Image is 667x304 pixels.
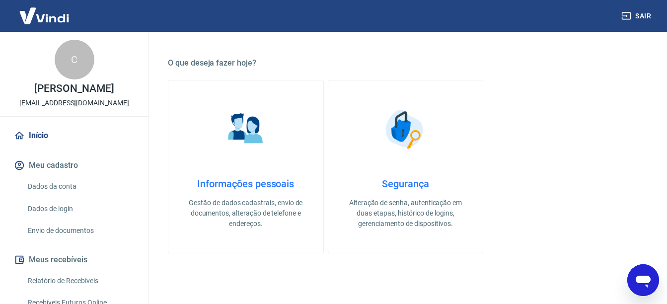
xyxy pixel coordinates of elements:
h4: Segurança [344,178,467,190]
button: Sair [619,7,655,25]
a: Relatório de Recebíveis [24,271,137,291]
div: C [55,40,94,79]
a: Envio de documentos [24,221,137,241]
iframe: Botão para abrir a janela de mensagens [627,264,659,296]
a: Início [12,125,137,147]
h4: Informações pessoais [184,178,307,190]
img: Vindi [12,0,76,31]
img: Informações pessoais [221,104,271,154]
p: Gestão de dados cadastrais, envio de documentos, alteração de telefone e endereços. [184,198,307,229]
a: Dados de login [24,199,137,219]
a: Dados da conta [24,176,137,197]
a: Informações pessoaisInformações pessoaisGestão de dados cadastrais, envio de documentos, alteraçã... [168,80,324,253]
p: [PERSON_NAME] [34,83,114,94]
button: Meu cadastro [12,154,137,176]
h5: O que deseja fazer hoje? [168,58,643,68]
img: Segurança [380,104,430,154]
p: [EMAIL_ADDRESS][DOMAIN_NAME] [19,98,129,108]
a: SegurançaSegurançaAlteração de senha, autenticação em duas etapas, histórico de logins, gerenciam... [328,80,484,253]
p: Alteração de senha, autenticação em duas etapas, histórico de logins, gerenciamento de dispositivos. [344,198,467,229]
button: Meus recebíveis [12,249,137,271]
